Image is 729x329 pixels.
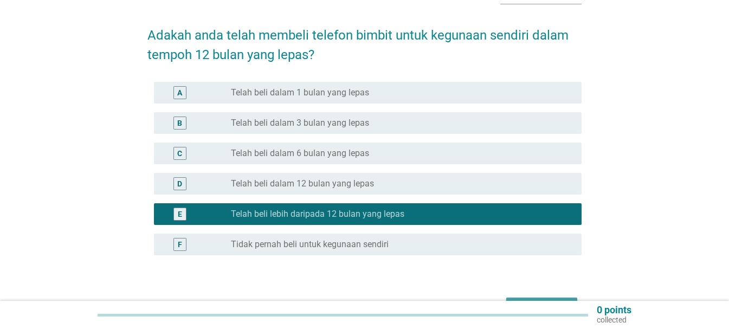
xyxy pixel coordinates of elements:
[177,118,182,129] div: B
[147,15,582,64] h2: Adakah anda telah membeli telefon bimbit untuk kegunaan sendiri dalam tempoh 12 bulan yang lepas?
[177,148,182,159] div: C
[231,87,369,98] label: Telah beli dalam 1 bulan yang lepas
[178,209,182,220] div: E
[231,209,404,220] label: Telah beli lebih daripada 12 bulan yang lepas
[231,178,374,189] label: Telah beli dalam 12 bulan yang lepas
[597,315,631,325] p: collected
[178,239,182,250] div: F
[231,148,369,159] label: Telah beli dalam 6 bulan yang lepas
[231,239,389,250] label: Tidak pernah beli untuk kegunaan sendiri
[177,87,182,99] div: A
[231,118,369,128] label: Telah beli dalam 3 bulan yang lepas
[597,305,631,315] p: 0 points
[506,298,577,317] button: Seterusnya
[177,178,182,190] div: D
